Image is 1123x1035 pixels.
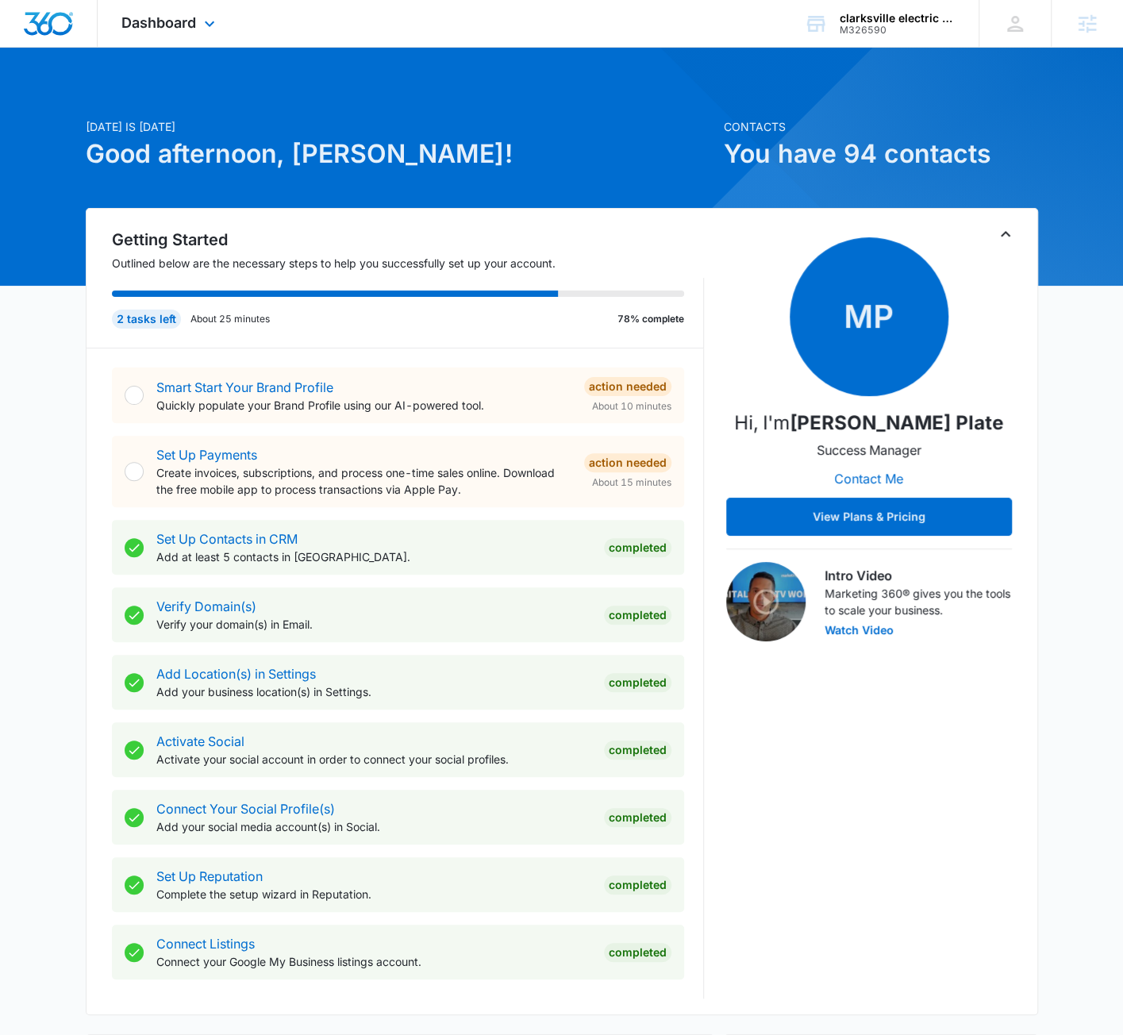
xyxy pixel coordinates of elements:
span: Dashboard [121,14,196,31]
div: Completed [604,606,671,625]
button: Watch Video [825,625,894,636]
p: Complete the setup wizard in Reputation. [156,886,591,902]
h2: Getting Started [112,228,704,252]
h1: You have 94 contacts [724,135,1038,173]
p: Success Manager [817,441,921,460]
p: Connect your Google My Business listings account. [156,953,591,970]
button: Contact Me [818,460,919,498]
a: Verify Domain(s) [156,598,256,614]
p: Contacts [724,118,1038,135]
a: Connect Listings [156,936,255,952]
a: Set Up Reputation [156,868,263,884]
span: MP [790,237,948,396]
p: Outlined below are the necessary steps to help you successfully set up your account. [112,255,704,271]
p: [DATE] is [DATE] [86,118,714,135]
p: Marketing 360® gives you the tools to scale your business. [825,585,1012,618]
p: About 25 minutes [190,312,270,326]
button: Toggle Collapse [996,225,1015,244]
p: 78% complete [617,312,684,326]
div: 2 tasks left [112,310,181,329]
a: Smart Start Your Brand Profile [156,379,333,395]
p: Activate your social account in order to connect your social profiles. [156,751,591,768]
img: Intro Video [726,562,806,641]
a: Set Up Contacts in CRM [156,531,298,547]
a: Connect Your Social Profile(s) [156,801,335,817]
div: Completed [604,538,671,557]
span: About 15 minutes [592,475,671,490]
div: Action Needed [584,453,671,472]
div: Action Needed [584,377,671,396]
div: Completed [604,741,671,760]
div: Completed [604,808,671,827]
p: Verify your domain(s) in Email. [156,616,591,633]
p: Add your social media account(s) in Social. [156,818,591,835]
p: Quickly populate your Brand Profile using our AI-powered tool. [156,397,571,414]
button: View Plans & Pricing [726,498,1012,536]
div: account name [840,12,956,25]
h1: Good afternoon, [PERSON_NAME]! [86,135,714,173]
div: Completed [604,673,671,692]
p: Add at least 5 contacts in [GEOGRAPHIC_DATA]. [156,548,591,565]
h3: Intro Video [825,566,1012,585]
p: Create invoices, subscriptions, and process one-time sales online. Download the free mobile app t... [156,464,571,498]
p: Add your business location(s) in Settings. [156,683,591,700]
p: Hi, I'm [734,409,1003,437]
div: account id [840,25,956,36]
span: About 10 minutes [592,399,671,414]
div: Completed [604,943,671,962]
strong: [PERSON_NAME] Plate [790,411,1003,434]
a: Add Location(s) in Settings [156,666,316,682]
a: Activate Social [156,733,244,749]
div: Completed [604,875,671,895]
a: Set Up Payments [156,447,257,463]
